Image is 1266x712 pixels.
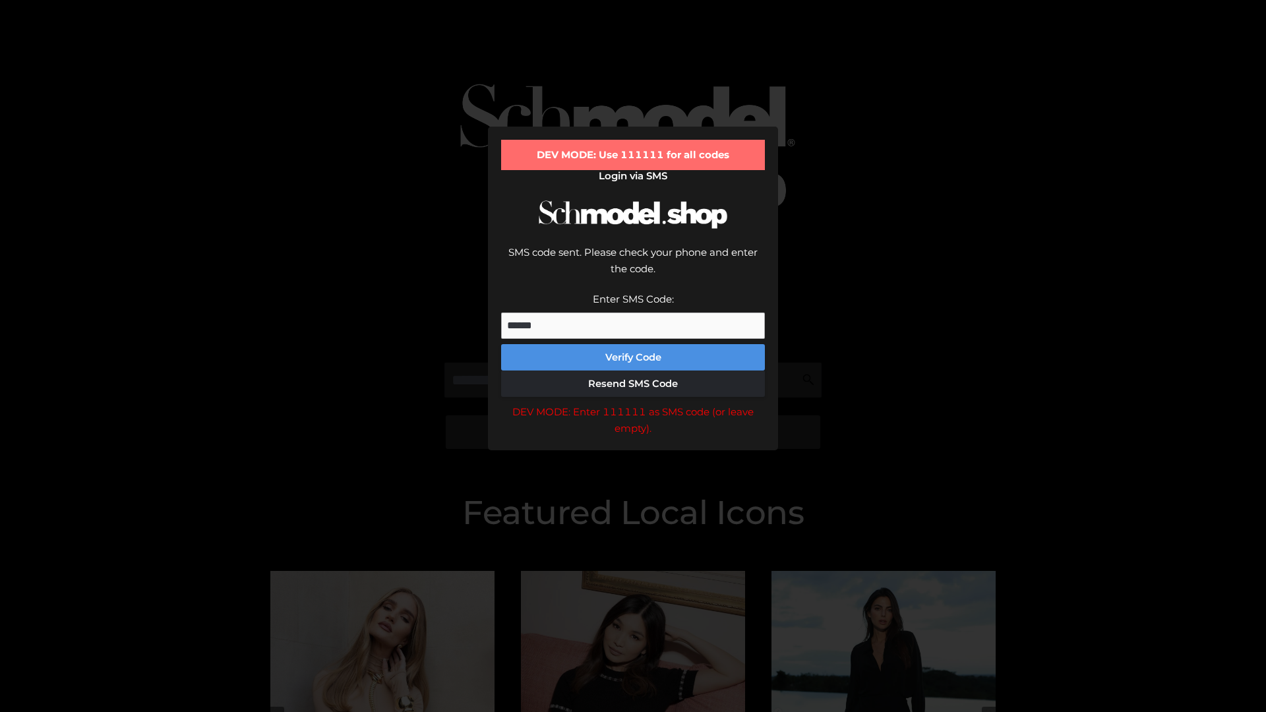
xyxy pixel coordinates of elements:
img: Schmodel Logo [534,189,732,241]
div: SMS code sent. Please check your phone and enter the code. [501,244,765,291]
label: Enter SMS Code: [593,293,674,305]
h2: Login via SMS [501,170,765,182]
div: DEV MODE: Enter 111111 as SMS code (or leave empty). [501,403,765,437]
button: Verify Code [501,344,765,371]
div: DEV MODE: Use 111111 for all codes [501,140,765,170]
button: Resend SMS Code [501,371,765,397]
